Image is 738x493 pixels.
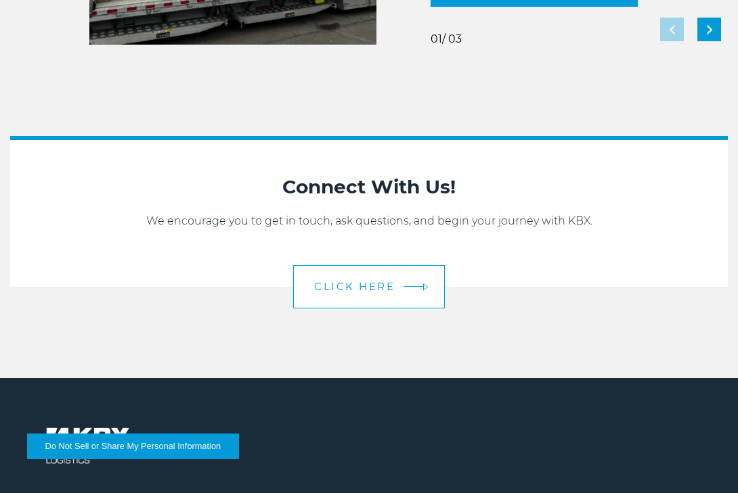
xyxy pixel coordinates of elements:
span: CLICK HERE [314,281,395,291]
p: We encourage you to get in touch, ask questions, and begin your journey with KBX. [24,213,714,229]
h2: Connect With Us! [24,174,714,199]
a: CLICK HERE arrow arrow [293,265,445,308]
div: Next slide [697,18,721,41]
button: Do Not Sell or Share My Personal Information [27,433,239,459]
img: arrow [423,283,429,291]
div: / 03 [431,34,462,45]
img: next slide [707,25,712,34]
span: 01 [431,32,442,45]
img: kbx logo [30,412,146,479]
